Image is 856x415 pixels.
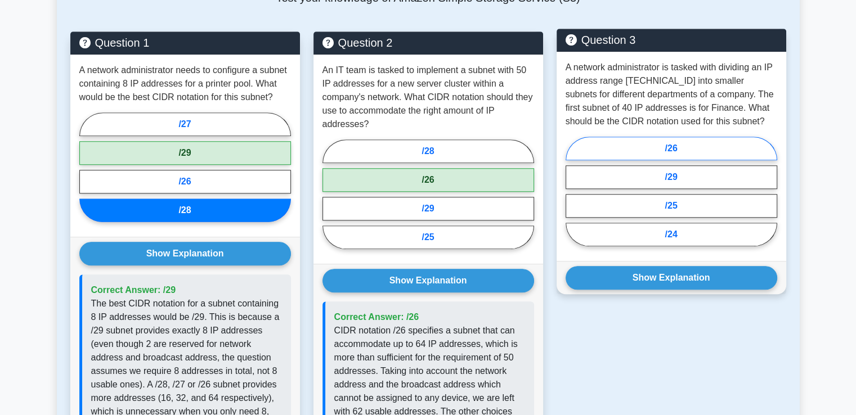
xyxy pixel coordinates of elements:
[322,197,534,220] label: /29
[322,36,534,49] h5: Question 2
[566,194,777,218] label: /25
[566,33,777,47] h5: Question 3
[322,269,534,292] button: Show Explanation
[79,170,291,193] label: /26
[79,199,291,222] label: /28
[91,285,176,295] span: Correct Answer: /29
[322,168,534,192] label: /26
[566,61,777,128] p: A network administrator is tasked with dividing an IP address range [TECHNICAL_ID] into smaller s...
[79,36,291,49] h5: Question 1
[334,312,419,322] span: Correct Answer: /26
[322,225,534,249] label: /25
[566,137,777,160] label: /26
[79,112,291,136] label: /27
[79,242,291,265] button: Show Explanation
[322,64,534,131] p: An IT team is tasked to implement a subnet with 50 IP addresses for a new server cluster within a...
[566,266,777,290] button: Show Explanation
[79,64,291,104] p: A network administrator needs to configure a subnet containing 8 IP addresses for a printer pool....
[79,141,291,165] label: /29
[566,165,777,189] label: /29
[566,223,777,246] label: /24
[322,139,534,163] label: /28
